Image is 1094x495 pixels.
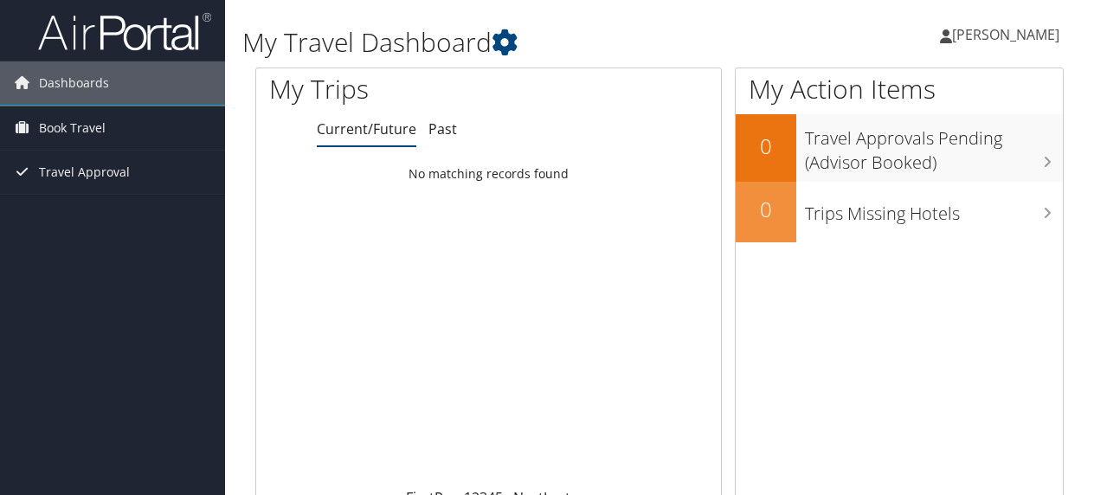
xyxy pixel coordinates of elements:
span: Travel Approval [39,151,130,194]
a: 0Travel Approvals Pending (Advisor Booked) [736,114,1063,181]
a: Past [428,119,457,138]
h2: 0 [736,132,796,161]
h2: 0 [736,195,796,224]
a: [PERSON_NAME] [940,9,1077,61]
td: No matching records found [256,158,721,190]
h1: My Travel Dashboard [242,24,799,61]
h1: My Action Items [736,71,1063,107]
span: Dashboards [39,61,109,105]
a: Current/Future [317,119,416,138]
img: airportal-logo.png [38,11,211,52]
h3: Trips Missing Hotels [805,193,1063,226]
span: [PERSON_NAME] [952,25,1059,44]
h3: Travel Approvals Pending (Advisor Booked) [805,118,1063,175]
a: 0Trips Missing Hotels [736,182,1063,242]
span: Book Travel [39,106,106,150]
h1: My Trips [269,71,514,107]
